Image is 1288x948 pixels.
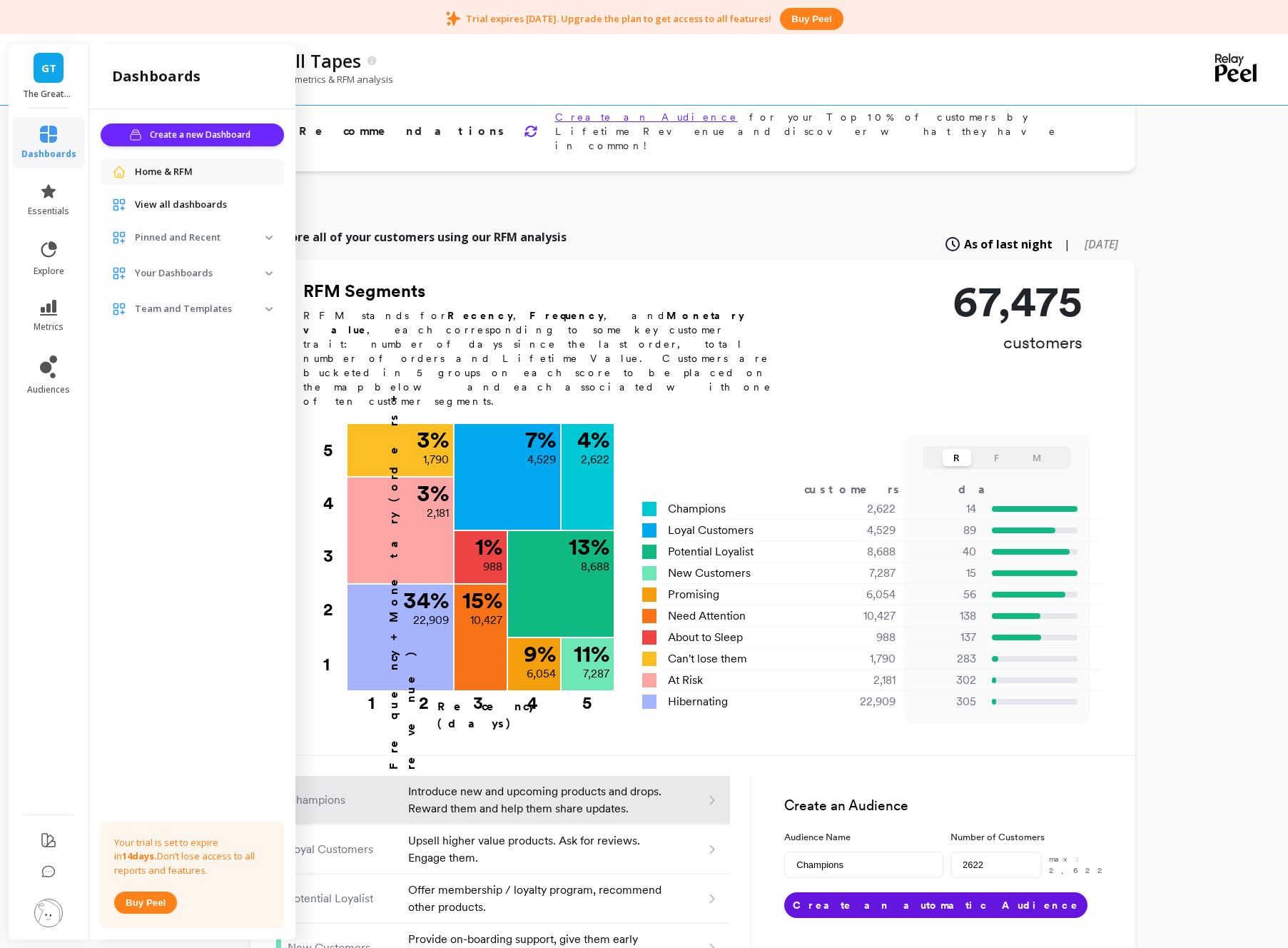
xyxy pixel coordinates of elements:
p: 22,909 [413,612,449,629]
button: M [1023,449,1051,466]
img: navigation item icon [112,266,126,281]
p: Champions [288,792,400,809]
div: 3 [451,692,505,706]
div: 8,688 [811,543,913,560]
span: Hibernating [668,693,728,710]
p: Pinned and Recent [135,231,265,245]
span: Home & RFM [135,165,193,179]
p: 138 [913,607,976,625]
b: Recency [447,310,513,321]
label: Number of Customers [950,830,1109,844]
span: About to Sleep [668,629,743,646]
p: RFM stands for , , and , each corresponding to some key customer trait: number of days since the ... [303,308,788,408]
p: 40 [913,543,976,560]
p: Recency (days) [437,698,613,732]
p: Your trial is set to expire in Don’t lose access to all reports and features. [114,836,270,878]
div: 1,790 [811,650,913,667]
div: 2,181 [811,672,913,689]
strong: 14 days. [122,849,157,862]
button: Create a new Dashboard [101,123,284,146]
img: navigation item icon [112,165,126,179]
p: 15 % [462,589,502,612]
p: Your Dashboards [135,266,265,281]
a: View all dashboards [135,198,273,212]
p: 13 % [569,535,609,558]
span: Promising [668,586,719,603]
p: 15 [913,565,976,582]
span: View all dashboards [135,198,227,212]
p: 4 % [577,428,609,451]
div: 1 [342,692,401,706]
div: 1 [323,637,346,692]
p: 2,622 [581,451,609,468]
div: 22,909 [811,693,913,710]
div: 3 [323,530,346,583]
p: 67,475 [953,280,1082,323]
button: Create an automatic Audience [784,892,1087,918]
p: 6,054 [527,665,556,682]
img: navigation item icon [112,198,126,212]
p: 10,427 [470,612,502,629]
span: As of last night [964,236,1053,253]
p: for your Top 10% of customers by Lifetime Revenue and discover what they have in common! [555,110,1090,153]
button: R [943,449,971,466]
p: 305 [913,693,976,710]
div: 5 [323,424,346,477]
p: Frequency + Monetary (orders + revenue) [385,347,420,770]
p: 4,529 [527,451,556,468]
div: 5 [560,692,614,706]
img: navigation item icon [112,302,126,316]
span: GT [41,60,56,76]
div: 2,622 [811,500,913,518]
div: 988 [811,629,913,646]
p: 8,688 [581,558,609,575]
p: Explore all of your customers using our RFM analysis [268,228,567,246]
button: Buy peel [114,892,177,914]
span: Loyal Customers [668,522,754,539]
div: 4 [323,477,346,530]
p: max: 2,622 [1049,853,1110,877]
button: F [983,449,1011,466]
p: 283 [913,650,976,667]
img: navigation item icon [112,231,126,245]
div: 4 [505,692,560,706]
input: e.g. Black friday [784,852,943,878]
span: metrics [34,321,64,333]
p: Introduce new and upcoming products and drops. Reward them and help them share updates. [408,783,664,817]
p: The Greatest of all Tapes [23,89,75,100]
div: 4,529 [811,522,913,539]
span: dashboards [21,148,76,160]
span: [DATE] [1085,236,1118,252]
p: 56 [913,586,976,603]
div: customers [804,481,920,498]
p: 34 % [403,589,449,612]
div: days [958,481,1017,498]
p: 3 % [417,428,449,451]
h2: RFM Segments [303,280,788,303]
p: Recommendations [299,123,507,140]
p: Offer membership / loyalty program, recommend other products. [408,882,664,916]
p: 988 [483,558,502,575]
p: Trial expires [DATE]. Upgrade the plan to get access to all features! [466,12,771,25]
p: 1,790 [423,451,449,468]
span: Potential Loyalist [668,543,754,560]
p: 9 % [524,642,556,665]
span: essentials [28,206,69,217]
span: Create a new Dashboard [150,128,255,142]
p: customers [953,331,1082,354]
img: down caret icon [265,236,273,240]
div: 10,427 [811,607,913,625]
span: Need Attention [668,607,746,625]
div: 2 [397,692,451,706]
div: 6,054 [811,586,913,603]
span: Champions [668,500,726,518]
span: | [1064,236,1070,253]
p: 7,287 [583,665,609,682]
p: 3 % [417,482,449,505]
p: Team and Templates [135,302,265,316]
input: e.g. 500 [950,852,1041,878]
p: Upsell higher value products. Ask for reviews. Engage them. [408,832,664,867]
p: 137 [913,629,976,646]
span: explore [34,266,64,277]
p: 89 [913,522,976,539]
